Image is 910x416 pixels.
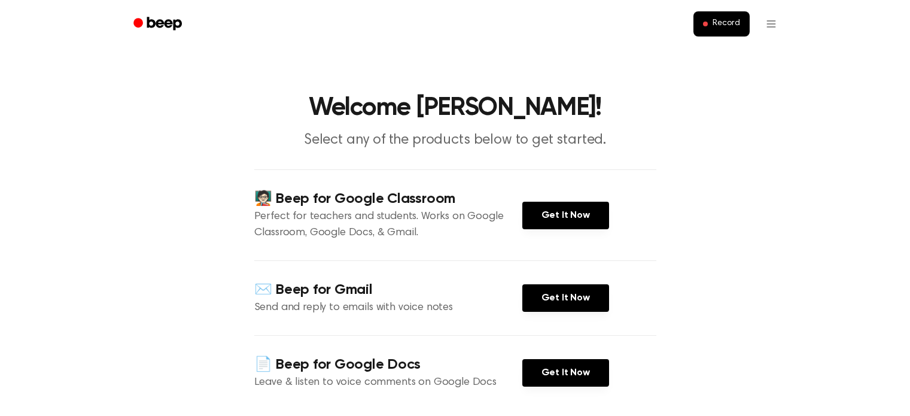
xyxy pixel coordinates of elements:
a: Get It Now [522,359,609,387]
p: Perfect for teachers and students. Works on Google Classroom, Google Docs, & Gmail. [254,209,522,241]
p: Leave & listen to voice comments on Google Docs [254,375,522,391]
button: Open menu [757,10,786,38]
span: Record [713,19,739,29]
h4: 🧑🏻‍🏫 Beep for Google Classroom [254,189,522,209]
p: Send and reply to emails with voice notes [254,300,522,316]
h4: ✉️ Beep for Gmail [254,280,522,300]
h4: 📄 Beep for Google Docs [254,355,522,375]
button: Record [693,11,749,37]
a: Get It Now [522,284,609,312]
p: Select any of the products below to get started. [226,130,685,150]
h1: Welcome [PERSON_NAME]! [149,96,762,121]
a: Get It Now [522,202,609,229]
a: Beep [125,13,193,36]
